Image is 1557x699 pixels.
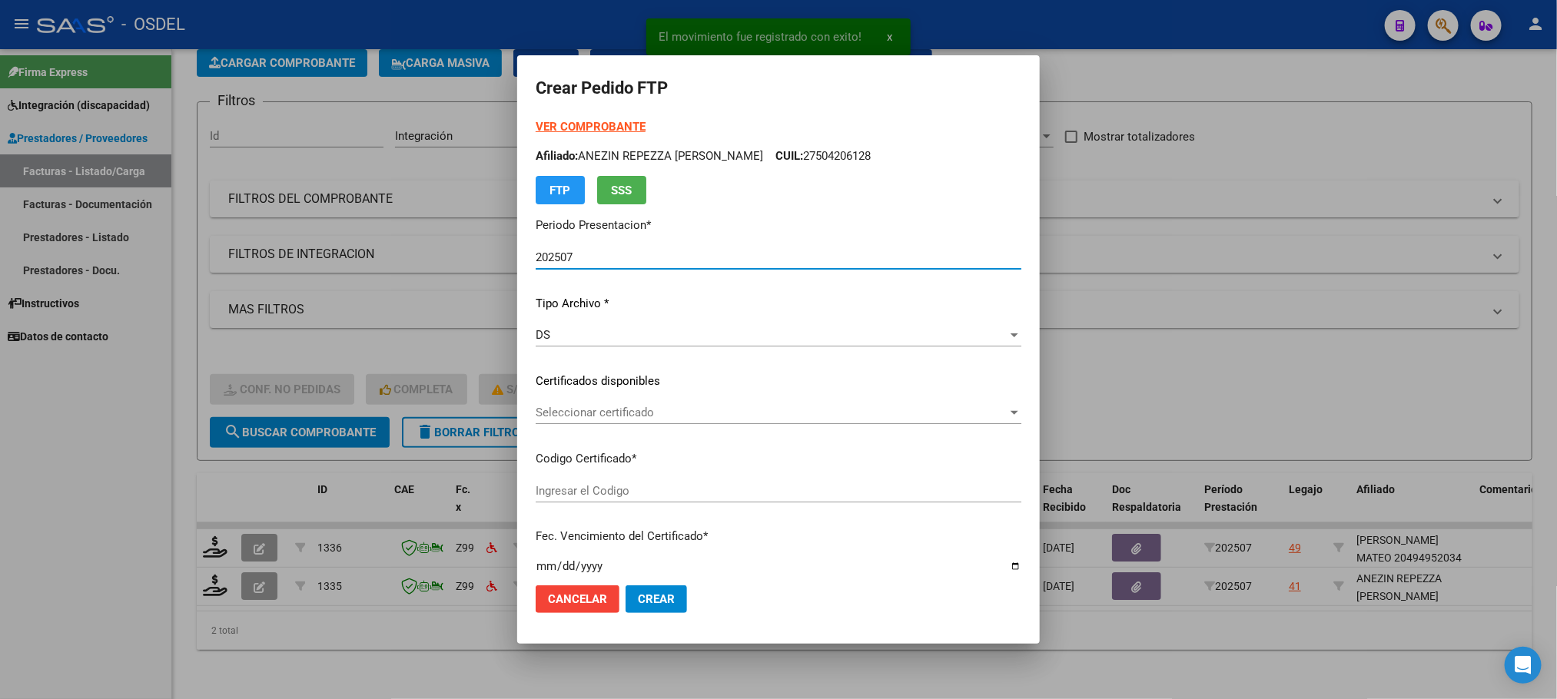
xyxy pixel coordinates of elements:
[626,585,687,613] button: Crear
[536,176,585,204] button: FTP
[536,528,1021,545] p: Fec. Vencimiento del Certificado
[1505,647,1542,684] div: Open Intercom Messenger
[536,406,1008,419] span: Seleccionar certificado
[536,328,550,342] span: DS
[536,295,1021,313] p: Tipo Archivo *
[775,149,803,163] span: CUIL:
[597,176,646,204] button: SSS
[638,592,675,606] span: Crear
[536,149,578,163] span: Afiliado:
[536,147,1021,165] p: ANEZIN REPEZZA [PERSON_NAME] 27504206128
[536,74,1021,103] h2: Crear Pedido FTP
[536,585,619,613] button: Cancelar
[536,373,1021,390] p: Certificados disponibles
[548,592,607,606] span: Cancelar
[536,120,646,134] a: VER COMPROBANTE
[550,184,571,197] span: FTP
[536,450,1021,468] p: Codigo Certificado
[612,184,632,197] span: SSS
[536,217,1021,234] p: Periodo Presentacion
